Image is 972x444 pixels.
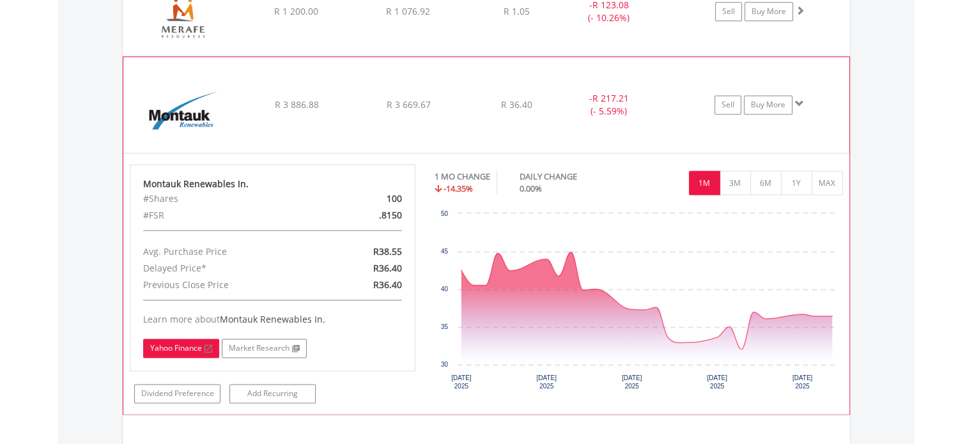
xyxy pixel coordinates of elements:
[792,374,813,390] text: [DATE] 2025
[373,262,402,274] span: R36.40
[441,210,449,217] text: 50
[386,5,430,17] span: R 1 076.92
[812,171,843,195] button: MAX
[319,207,412,224] div: .8150
[504,5,530,17] span: R 1.05
[715,2,742,21] a: Sell
[143,339,219,358] a: Yahoo Finance
[143,178,403,190] div: Montauk Renewables In.
[441,248,449,255] text: 45
[750,171,782,195] button: 6M
[501,98,532,111] span: R 36.40
[134,207,319,224] div: #FSR
[220,313,325,325] span: Montauk Renewables In.
[435,207,842,399] svg: Interactive chart
[536,374,557,390] text: [DATE] 2025
[781,171,812,195] button: 1Y
[622,374,642,390] text: [DATE] 2025
[373,245,402,257] span: R38.55
[592,92,628,104] span: R 217.21
[130,73,240,149] img: EQU.ZA.MKR.png
[707,374,727,390] text: [DATE] 2025
[520,171,622,183] div: DAILY CHANGE
[134,277,319,293] div: Previous Close Price
[720,171,751,195] button: 3M
[451,374,472,390] text: [DATE] 2025
[689,171,720,195] button: 1M
[441,286,449,293] text: 40
[222,339,307,358] a: Market Research
[373,279,402,291] span: R36.40
[744,2,793,21] a: Buy More
[274,98,318,111] span: R 3 886.88
[274,5,318,17] span: R 1 200.00
[520,183,542,194] span: 0.00%
[714,95,741,114] a: Sell
[229,384,316,403] a: Add Recurring
[435,171,490,183] div: 1 MO CHANGE
[143,313,403,326] div: Learn more about
[560,92,656,118] div: - (- 5.59%)
[441,361,449,368] text: 30
[386,98,430,111] span: R 3 669.67
[134,260,319,277] div: Delayed Price*
[441,323,449,330] text: 35
[134,243,319,260] div: Avg. Purchase Price
[444,183,473,194] span: -14.35%
[319,190,412,207] div: 100
[134,384,220,403] a: Dividend Preference
[435,207,843,399] div: Chart. Highcharts interactive chart.
[134,190,319,207] div: #Shares
[744,95,792,114] a: Buy More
